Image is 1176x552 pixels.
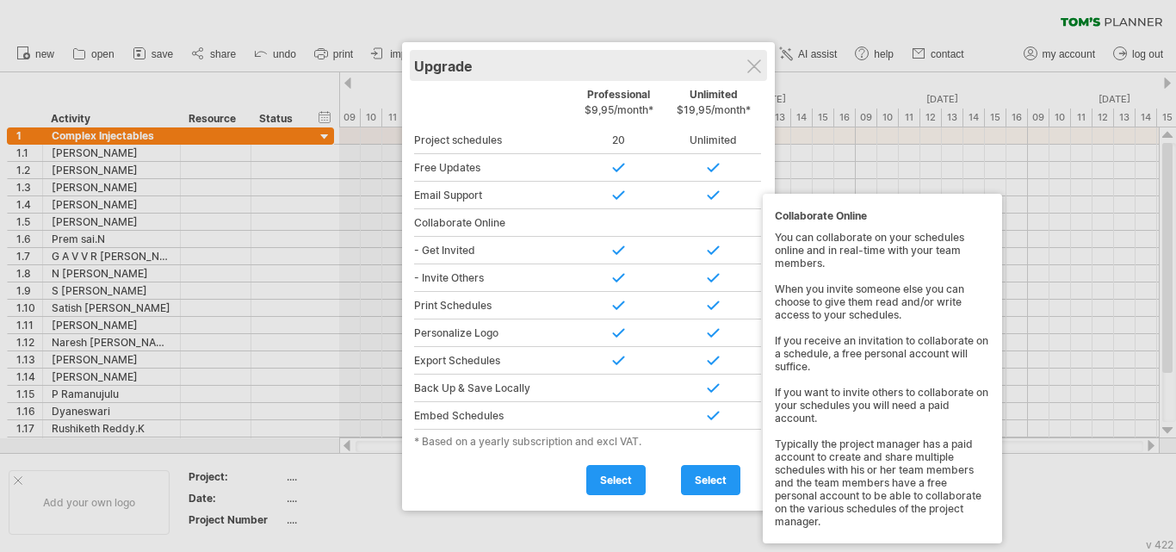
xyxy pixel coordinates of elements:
[414,209,572,237] div: Collaborate Online
[414,402,572,430] div: Embed Schedules
[414,264,572,292] div: - Invite Others
[695,474,727,487] span: select
[775,209,990,528] div: You can collaborate on your schedules online and in real-time with your team members. When you in...
[572,127,666,154] div: 20
[414,237,572,264] div: - Get Invited
[414,435,763,448] div: * Based on a yearly subscription and excl VAT.
[414,319,572,347] div: Personalize Logo
[414,127,572,154] div: Project schedules
[666,127,761,154] div: Unlimited
[414,154,572,182] div: Free Updates
[414,50,763,81] div: Upgrade
[414,347,572,375] div: Export Schedules
[677,103,751,116] span: $19,95/month*
[666,88,761,125] div: Unlimited
[414,292,572,319] div: Print Schedules
[775,209,990,222] div: Collaborate Online
[572,88,666,125] div: Professional
[585,103,653,116] span: $9,95/month*
[414,375,572,402] div: Back Up & Save Locally
[586,465,646,495] a: select
[414,182,572,209] div: Email Support
[600,474,632,487] span: select
[681,465,740,495] a: select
